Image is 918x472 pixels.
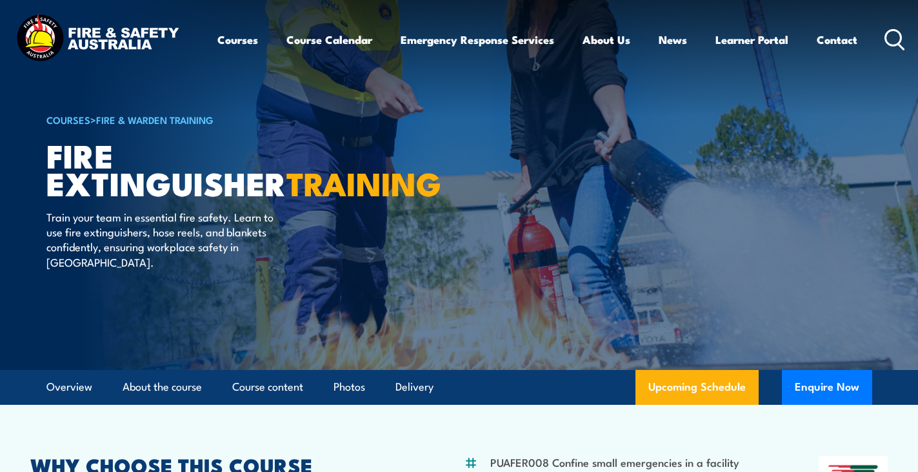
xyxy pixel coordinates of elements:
[232,370,303,404] a: Course content
[334,370,365,404] a: Photos
[401,23,554,57] a: Emergency Response Services
[817,23,857,57] a: Contact
[490,455,739,469] li: PUAFER008 Confine small emergencies in a facility
[96,112,214,127] a: Fire & Warden Training
[46,141,365,196] h1: Fire Extinguisher
[217,23,258,57] a: Courses
[782,370,872,405] button: Enquire Now
[123,370,202,404] a: About the course
[395,370,434,404] a: Delivery
[286,23,372,57] a: Course Calendar
[46,112,365,127] h6: >
[46,112,90,127] a: COURSES
[46,209,282,270] p: Train your team in essential fire safety. Learn to use fire extinguishers, hose reels, and blanke...
[635,370,759,405] a: Upcoming Schedule
[46,370,92,404] a: Overview
[659,23,687,57] a: News
[715,23,788,57] a: Learner Portal
[583,23,630,57] a: About Us
[286,158,441,207] strong: TRAINING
